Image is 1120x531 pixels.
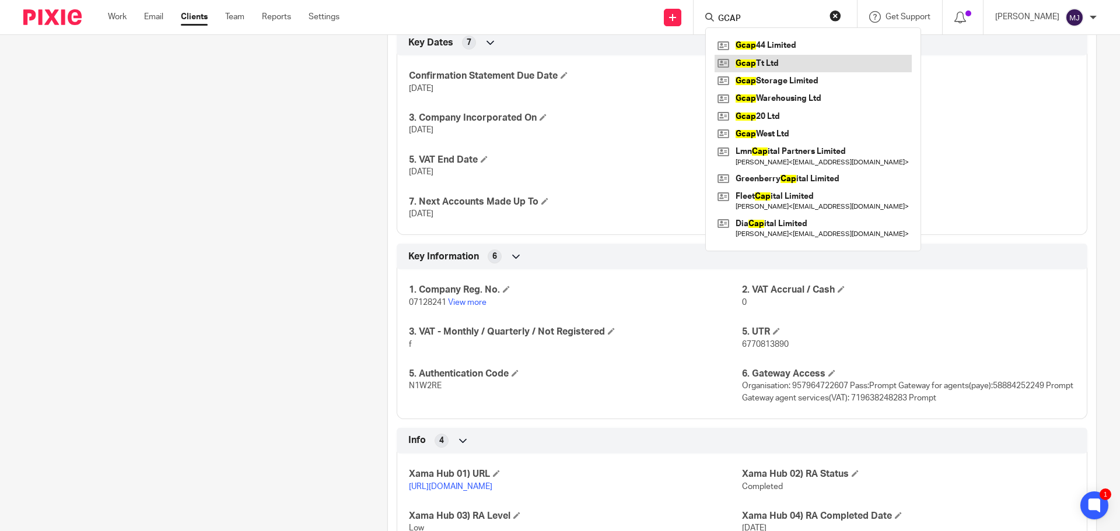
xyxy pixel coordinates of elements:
[742,510,1075,522] h4: Xama Hub 04) RA Completed Date
[408,434,426,446] span: Info
[409,112,742,124] h4: 3. Company Incorporated On
[448,298,487,307] a: View more
[409,196,742,208] h4: 7. Next Accounts Made Up To
[439,435,444,446] span: 4
[409,468,742,480] h4: Xama Hub 01) URL
[409,85,433,93] span: [DATE]
[742,284,1075,296] h4: 2. VAT Accrual / Cash
[409,210,433,218] span: [DATE]
[108,11,127,23] a: Work
[1100,488,1111,500] div: 1
[409,340,412,349] span: f
[742,298,747,307] span: 0
[144,11,163,23] a: Email
[742,326,1075,338] h4: 5. UTR
[467,37,471,48] span: 7
[885,13,930,21] span: Get Support
[742,340,789,349] span: 6770813890
[409,382,442,390] span: N1W2RE
[492,251,497,262] span: 6
[409,126,433,134] span: [DATE]
[742,468,1075,480] h4: Xama Hub 02) RA Status
[408,251,479,263] span: Key Information
[262,11,291,23] a: Reports
[995,11,1059,23] p: [PERSON_NAME]
[1065,8,1084,27] img: svg%3E
[409,510,742,522] h4: Xama Hub 03) RA Level
[742,483,783,491] span: Completed
[408,37,453,49] span: Key Dates
[409,298,446,307] span: 07128241
[181,11,208,23] a: Clients
[742,368,1075,380] h4: 6. Gateway Access
[409,284,742,296] h4: 1. Company Reg. No.
[409,70,742,82] h4: Confirmation Statement Due Date
[829,10,841,22] button: Clear
[409,326,742,338] h4: 3. VAT - Monthly / Quarterly / Not Registered
[225,11,244,23] a: Team
[309,11,339,23] a: Settings
[409,168,433,176] span: [DATE]
[409,368,742,380] h4: 5. Authentication Code
[409,483,492,491] a: [URL][DOMAIN_NAME]
[409,154,742,166] h4: 5. VAT End Date
[742,382,1073,402] span: Organisation: 957964722607 Pass:Prompt Gateway for agents(paye):58884252249 Prompt Gateway agent ...
[23,9,82,25] img: Pixie
[717,14,822,24] input: Search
